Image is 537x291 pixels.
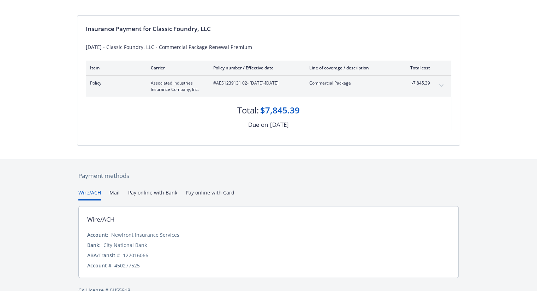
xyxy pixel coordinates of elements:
span: Policy [90,80,139,86]
div: Account # [87,262,112,269]
div: Payment methods [78,171,459,180]
button: expand content [436,80,447,91]
div: Line of coverage / description [309,65,392,71]
div: Total: [237,104,259,116]
div: Bank: [87,241,101,249]
div: Due on [248,120,268,129]
div: 122016066 [123,252,148,259]
div: ABA/Transit # [87,252,120,259]
span: Associated Industries Insurance Company, Inc. [151,80,202,93]
div: Insurance Payment for Classic Foundry, LLC [86,24,451,33]
div: [DATE] - Classic Foundry, LLC - Commercial Package Renewal Premium [86,43,451,51]
span: $7,845.39 [404,80,430,86]
div: Carrier [151,65,202,71]
div: Wire/ACH [87,215,115,224]
div: Item [90,65,139,71]
span: Commercial Package [309,80,392,86]
div: PolicyAssociated Industries Insurance Company, Inc.#AES1239131 02- [DATE]-[DATE]Commercial Packag... [86,76,451,97]
div: $7,845.39 [260,104,300,116]
div: 450277525 [114,262,140,269]
button: Wire/ACH [78,189,101,200]
div: Total cost [404,65,430,71]
div: Newfront Insurance Services [111,231,179,239]
span: #AES1239131 02 - [DATE]-[DATE] [213,80,298,86]
button: Pay online with Bank [128,189,177,200]
div: Policy number / Effective date [213,65,298,71]
button: Pay online with Card [186,189,234,200]
div: [DATE] [270,120,289,129]
button: Mail [109,189,120,200]
div: Account: [87,231,108,239]
div: City National Bank [103,241,147,249]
